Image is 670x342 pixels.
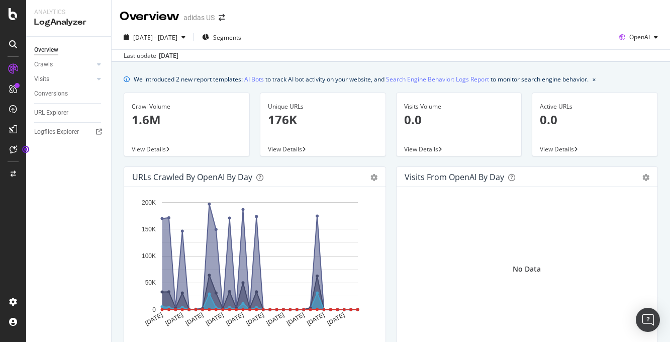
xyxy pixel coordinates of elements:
[405,172,504,182] div: Visits from OpenAI by day
[124,74,658,84] div: info banner
[34,45,58,55] div: Overview
[120,8,179,25] div: Overview
[142,252,156,260] text: 100K
[629,33,650,41] span: OpenAI
[132,111,242,128] p: 1.6M
[183,13,215,23] div: adidas US
[152,306,156,313] text: 0
[285,311,306,327] text: [DATE]
[142,226,156,233] text: 150K
[134,74,589,84] div: We introduced 2 new report templates: to track AI bot activity on your website, and to monitor se...
[245,311,265,327] text: [DATE]
[132,195,377,335] svg: A chart.
[34,127,79,137] div: Logfiles Explorer
[198,29,245,45] button: Segments
[132,172,252,182] div: URLs Crawled by OpenAI by day
[133,33,177,42] span: [DATE] - [DATE]
[642,174,649,181] div: gear
[34,74,94,84] a: Visits
[540,145,574,153] span: View Details
[34,108,104,118] a: URL Explorer
[404,102,514,111] div: Visits Volume
[34,74,49,84] div: Visits
[34,89,104,99] a: Conversions
[164,311,184,327] text: [DATE]
[540,102,650,111] div: Active URLs
[34,17,103,28] div: LogAnalyzer
[513,264,541,274] div: No Data
[184,311,205,327] text: [DATE]
[34,108,68,118] div: URL Explorer
[213,33,241,42] span: Segments
[636,308,660,332] div: Open Intercom Messenger
[34,59,53,70] div: Crawls
[205,311,225,327] text: [DATE]
[265,311,285,327] text: [DATE]
[615,29,662,45] button: OpenAI
[145,280,156,287] text: 50K
[142,199,156,206] text: 200K
[386,74,489,84] a: Search Engine Behavior: Logs Report
[132,145,166,153] span: View Details
[370,174,377,181] div: gear
[590,72,598,87] button: close banner
[132,102,242,111] div: Crawl Volume
[21,145,30,154] div: Tooltip anchor
[34,127,104,137] a: Logfiles Explorer
[306,311,326,327] text: [DATE]
[268,145,302,153] span: View Details
[268,111,378,128] p: 176K
[326,311,346,327] text: [DATE]
[144,311,164,327] text: [DATE]
[159,51,178,60] div: [DATE]
[268,102,378,111] div: Unique URLs
[225,311,245,327] text: [DATE]
[34,45,104,55] a: Overview
[34,89,68,99] div: Conversions
[404,111,514,128] p: 0.0
[120,29,189,45] button: [DATE] - [DATE]
[34,59,94,70] a: Crawls
[244,74,264,84] a: AI Bots
[124,51,178,60] div: Last update
[540,111,650,128] p: 0.0
[219,14,225,21] div: arrow-right-arrow-left
[34,8,103,17] div: Analytics
[404,145,438,153] span: View Details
